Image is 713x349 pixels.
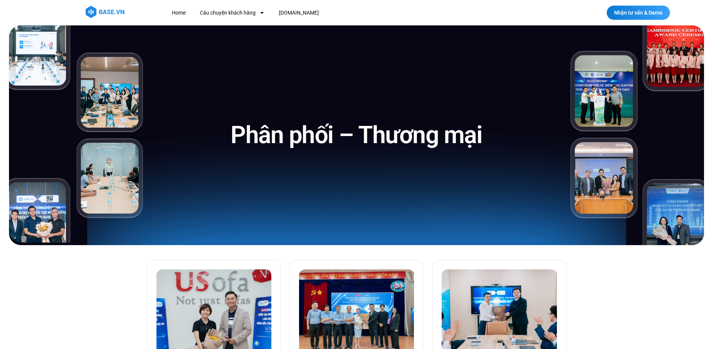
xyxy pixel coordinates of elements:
[273,6,324,20] a: [DOMAIN_NAME]
[166,6,456,20] nav: Menu
[166,6,191,20] a: Home
[614,10,662,15] span: Nhận tư vấn & Demo
[194,6,270,20] a: Câu chuyện khách hàng
[231,120,482,151] h1: Phân phối – Thương mại
[607,6,670,20] a: Nhận tư vấn & Demo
